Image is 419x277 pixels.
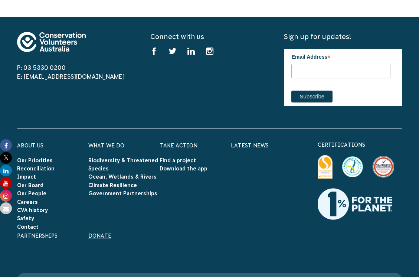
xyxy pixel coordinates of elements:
a: P: 03 5330 0200 [17,64,66,71]
a: About Us [17,143,43,149]
a: Take Action [160,143,197,149]
a: Our Priorities [17,157,53,163]
a: Our Board [17,182,43,188]
a: Biodiversity & Threatened Species [88,157,158,172]
a: Climate Resilience [88,182,137,188]
a: E: [EMAIL_ADDRESS][DOMAIN_NAME] [17,73,125,80]
a: Government Partnerships [88,190,157,196]
label: Email Address [291,49,390,63]
a: What We Do [88,143,124,149]
img: logo-footer.svg [17,32,86,52]
a: Contact [17,224,39,230]
a: Ocean, Wetlands & Rivers [88,174,157,180]
a: Partnerships [17,233,58,239]
h5: Sign up for updates! [284,32,402,41]
a: Latest News [231,143,269,149]
a: Careers [17,199,38,205]
p: certifications [318,140,402,149]
a: Our People [17,190,46,196]
input: Subscribe [291,91,333,102]
a: CVA history [17,207,48,213]
h5: Connect with us [150,32,268,41]
a: Find a project [160,157,196,163]
a: Donate [88,233,111,239]
a: Reconciliation [17,166,55,172]
a: Impact [17,174,36,180]
a: Safety [17,215,34,221]
a: Download the app [160,166,207,172]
